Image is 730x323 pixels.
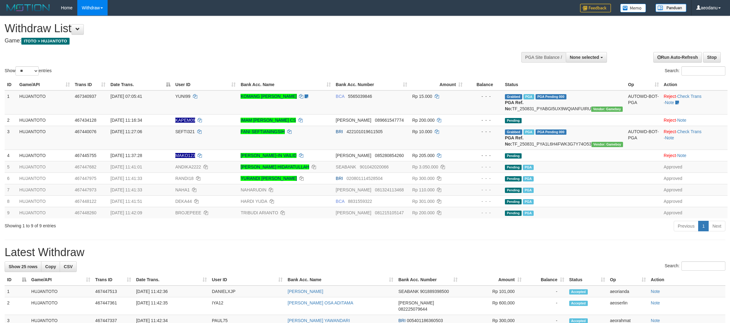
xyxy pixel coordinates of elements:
[661,161,728,172] td: Approved
[93,297,134,315] td: 467447361
[665,66,725,76] label: Search:
[110,176,142,181] span: [DATE] 11:41:33
[175,210,201,215] span: BROJEPEEE
[661,150,728,161] td: ·
[241,129,284,134] a: FANI SEFTIANINGSIH
[566,52,607,63] button: None selected
[651,300,660,305] a: Note
[173,79,238,90] th: User ID: activate to sort column ascending
[5,172,17,184] td: 6
[502,79,625,90] th: Status
[460,286,524,297] td: Rp 101,000
[134,297,209,315] td: [DATE] 11:42:35
[5,246,725,259] h1: Latest Withdraw
[661,184,728,195] td: Approved
[17,126,72,150] td: HUJANTOTO
[110,118,142,123] span: [DATE] 11:16:34
[17,114,72,126] td: HUJANTOTO
[412,210,434,215] span: Rp 200.000
[17,172,72,184] td: HUJANTOTO
[460,297,524,315] td: Rp 600,000
[108,79,173,90] th: Date Trans.: activate to sort column descending
[175,199,192,204] span: DEKA44
[75,94,96,99] span: 467340937
[703,52,721,63] a: Stop
[75,210,96,215] span: 467448260
[467,198,500,204] div: - - -
[467,117,500,123] div: - - -
[523,176,534,181] span: Marked by aeorahmat
[505,100,523,111] b: PGA Ref. No:
[241,153,297,158] a: [PERSON_NAME]-IN VAILID
[110,153,142,158] span: [DATE] 11:37:28
[5,3,52,12] img: MOTION_logo.png
[72,79,108,90] th: Trans ID: activate to sort column ascending
[608,297,648,315] td: aeoserlin
[29,297,93,315] td: HUJANTOTO
[93,286,134,297] td: 467447513
[412,94,432,99] span: Rp 15.000
[410,79,465,90] th: Amount: activate to sort column ascending
[398,318,405,323] span: BRI
[674,221,698,231] a: Previous
[412,118,434,123] span: Rp 200.000
[591,107,623,112] span: Vendor URL: https://payment21.1velocity.biz
[664,118,676,123] a: Reject
[5,274,29,286] th: ID: activate to sort column descending
[375,153,404,158] span: Copy 085280854260 to clipboard
[175,94,190,99] span: YUNI99
[375,210,404,215] span: Copy 081215105147 to clipboard
[75,118,96,123] span: 467434128
[569,301,588,306] span: Accepted
[681,261,725,271] input: Search:
[336,199,344,204] span: BCA
[580,4,611,12] img: Feedback.jpg
[505,135,523,146] b: PGA Ref. No:
[681,66,725,76] input: Search:
[677,153,686,158] a: Note
[175,118,195,123] span: Nama rekening ada tanda titik/strip, harap diedit
[333,79,410,90] th: Bank Acc. Number: activate to sort column ascending
[661,207,728,218] td: Approved
[677,94,702,99] a: Check Trans
[5,90,17,115] td: 1
[134,286,209,297] td: [DATE] 11:42:36
[60,261,77,272] a: CSV
[407,318,443,323] span: Copy 005401186360503 to clipboard
[591,142,623,147] span: Vendor URL: https://payment21.1velocity.biz
[502,90,625,115] td: TF_250831_PYABGI5UX9WQIANFUIRU
[209,297,285,315] td: IYA12
[241,199,267,204] a: HARDI YUDA
[467,129,500,135] div: - - -
[5,66,52,76] label: Show entries
[523,165,534,170] span: Marked by aeorianda
[467,187,500,193] div: - - -
[241,187,266,192] a: NAHARUDIN
[398,300,434,305] span: [PERSON_NAME]
[336,187,371,192] span: [PERSON_NAME]
[110,210,142,215] span: [DATE] 11:42:09
[336,129,343,134] span: BRI
[175,153,195,158] span: Nama rekening ada tanda titik/strip, harap diedit
[75,129,96,134] span: 467440076
[75,153,96,158] span: 467445755
[523,199,534,204] span: Marked by aeorahmat
[412,153,434,158] span: Rp 205.000
[505,129,522,135] span: Grabbed
[467,175,500,181] div: - - -
[412,176,434,181] span: Rp 300.000
[17,195,72,207] td: HUJANTOTO
[360,164,389,169] span: Copy 901042020066 to clipboard
[505,211,522,216] span: Pending
[5,126,17,150] td: 3
[241,176,297,181] a: YURANDI [PERSON_NAME]
[569,289,588,295] span: Accepted
[661,90,728,115] td: · ·
[175,176,194,181] span: RANDI18
[285,274,396,286] th: Bank Acc. Name: activate to sort column ascending
[375,118,404,123] span: Copy 089661547774 to clipboard
[29,274,93,286] th: Game/API: activate to sort column ascending
[5,22,480,35] h1: Withdraw List
[347,176,383,181] span: Copy 020801114528504 to clipboard
[570,55,599,60] span: None selected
